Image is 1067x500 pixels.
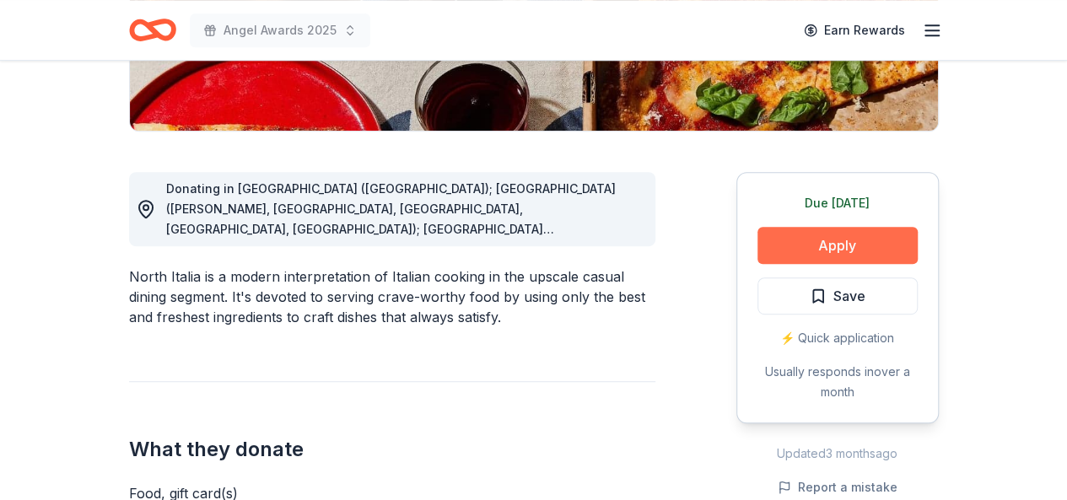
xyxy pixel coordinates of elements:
[778,477,897,497] button: Report a mistake
[833,285,865,307] span: Save
[794,15,915,46] a: Earn Rewards
[129,436,655,463] h2: What they donate
[224,20,337,40] span: Angel Awards 2025
[129,10,176,50] a: Home
[757,227,918,264] button: Apply
[757,193,918,213] div: Due [DATE]
[757,328,918,348] div: ⚡️ Quick application
[190,13,370,47] button: Angel Awards 2025
[757,362,918,402] div: Usually responds in over a month
[736,444,939,464] div: Updated 3 months ago
[129,266,655,327] div: North Italia is a modern interpretation of Italian cooking in the upscale casual dining segment. ...
[757,277,918,315] button: Save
